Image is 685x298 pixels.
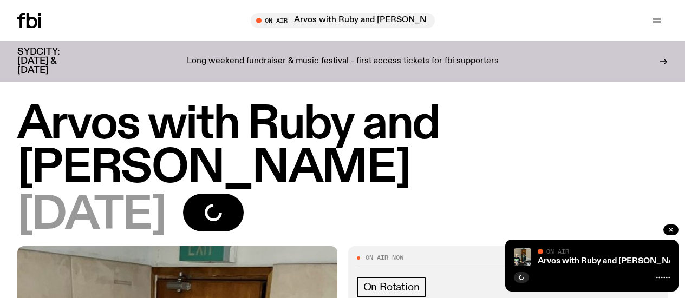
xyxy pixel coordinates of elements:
span: On Rotation [363,281,420,293]
span: On Air [546,248,569,255]
h1: Arvos with Ruby and [PERSON_NAME] [17,103,668,190]
img: Ruby wears a Collarbones t shirt and pretends to play the DJ decks, Al sings into a pringles can.... [514,248,531,266]
h3: SYDCITY: [DATE] & [DATE] [17,48,87,75]
button: On AirArvos with Ruby and [PERSON_NAME] [251,13,435,28]
p: Long weekend fundraiser & music festival - first access tickets for fbi supporters [187,57,499,67]
a: On Rotation [357,277,426,297]
span: On Air Now [366,255,403,261]
span: [DATE] [17,194,166,237]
